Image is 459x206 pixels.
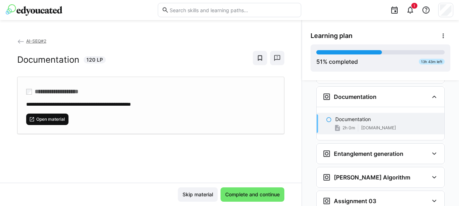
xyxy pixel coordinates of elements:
span: Complete and continue [224,191,281,198]
button: Complete and continue [221,187,284,202]
span: Learning plan [311,32,352,40]
span: 51 [316,58,323,65]
h3: Documentation [334,93,377,100]
div: % completed [316,57,358,66]
h3: Assignment 03 [334,197,376,205]
h3: [PERSON_NAME] Algorithm [334,174,410,181]
span: 1 [413,4,415,8]
span: Skip material [181,191,214,198]
span: AI-SEQ#2 [26,38,46,44]
h3: Entanglement generation [334,150,403,157]
button: Skip material [178,187,218,202]
span: Open material [36,116,66,122]
input: Search skills and learning paths… [169,7,297,13]
div: 13h 43m left [419,59,445,64]
h2: Documentation [17,54,79,65]
a: AI-SEQ#2 [17,38,46,44]
span: 120 LP [86,56,103,63]
p: Documentation [335,116,371,123]
button: Open material [26,114,68,125]
span: [DOMAIN_NAME] [361,125,396,131]
span: 2h 0m [342,125,355,131]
